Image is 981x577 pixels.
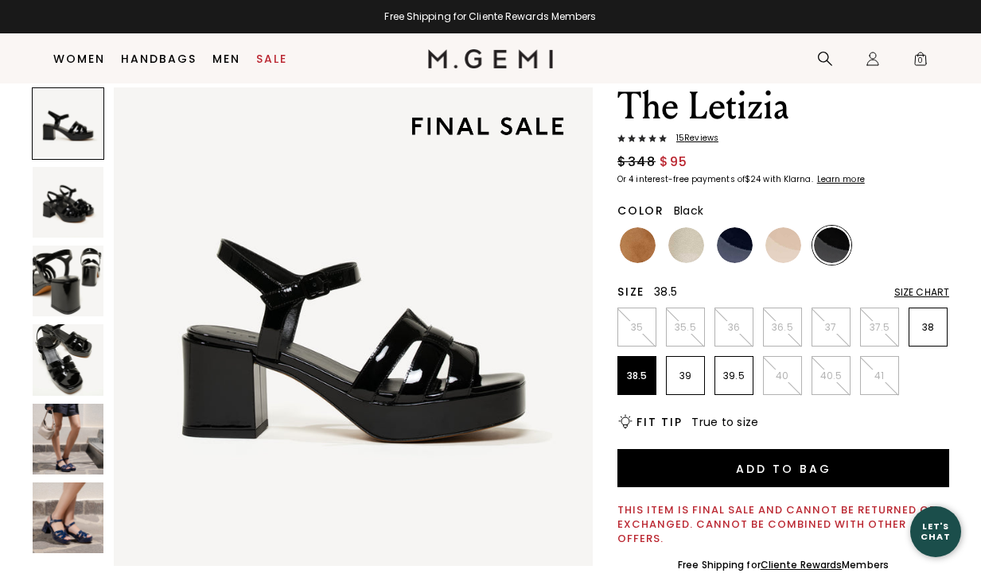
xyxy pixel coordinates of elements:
[910,521,961,541] div: Let's Chat
[761,558,843,571] a: Cliente Rewards
[53,52,105,65] a: Women
[620,227,656,263] img: Luggage
[617,285,644,298] h2: Size
[691,414,758,430] span: True to size
[617,153,656,172] span: $348
[618,321,656,334] p: 35
[816,175,865,184] a: Learn more
[212,52,240,65] a: Men
[745,173,761,185] klarna-placement-style-amount: $24
[668,227,704,263] img: Champagne
[894,286,949,299] div: Size Chart
[114,87,593,566] img: The Letizia
[667,134,718,143] span: 15 Review s
[617,503,949,546] div: This item is final sale and cannot be returned or exchanged. Cannot be combined with other offers.
[618,370,656,382] p: 38.5
[674,203,703,219] span: Black
[33,246,103,316] img: The Letizia
[817,173,865,185] klarna-placement-style-cta: Learn more
[717,227,753,263] img: Navy
[715,321,753,334] p: 36
[33,324,103,395] img: The Letizia
[667,370,704,382] p: 39
[256,52,287,65] a: Sale
[678,559,889,571] div: Free Shipping for Members
[909,321,947,334] p: 38
[814,227,850,263] img: Black
[660,153,688,172] span: $95
[812,321,850,334] p: 37
[33,404,103,474] img: The Letizia
[763,173,815,185] klarna-placement-style-body: with Klarna
[715,370,753,382] p: 39.5
[861,370,898,382] p: 41
[428,49,553,68] img: M.Gemi
[617,449,949,487] button: Add to Bag
[617,84,949,129] h1: The Letizia
[861,321,898,334] p: 37.5
[765,227,801,263] img: Sand
[391,97,583,155] img: final sale tag
[617,134,949,146] a: 15Reviews
[121,52,197,65] a: Handbags
[667,321,704,334] p: 35.5
[636,416,682,428] h2: Fit Tip
[33,482,103,553] img: The Letizia
[764,370,801,382] p: 40
[33,167,103,238] img: The Letizia
[617,173,745,185] klarna-placement-style-body: Or 4 interest-free payments of
[617,204,664,217] h2: Color
[812,370,850,382] p: 40.5
[913,54,928,70] span: 0
[764,321,801,334] p: 36.5
[654,284,677,300] span: 38.5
